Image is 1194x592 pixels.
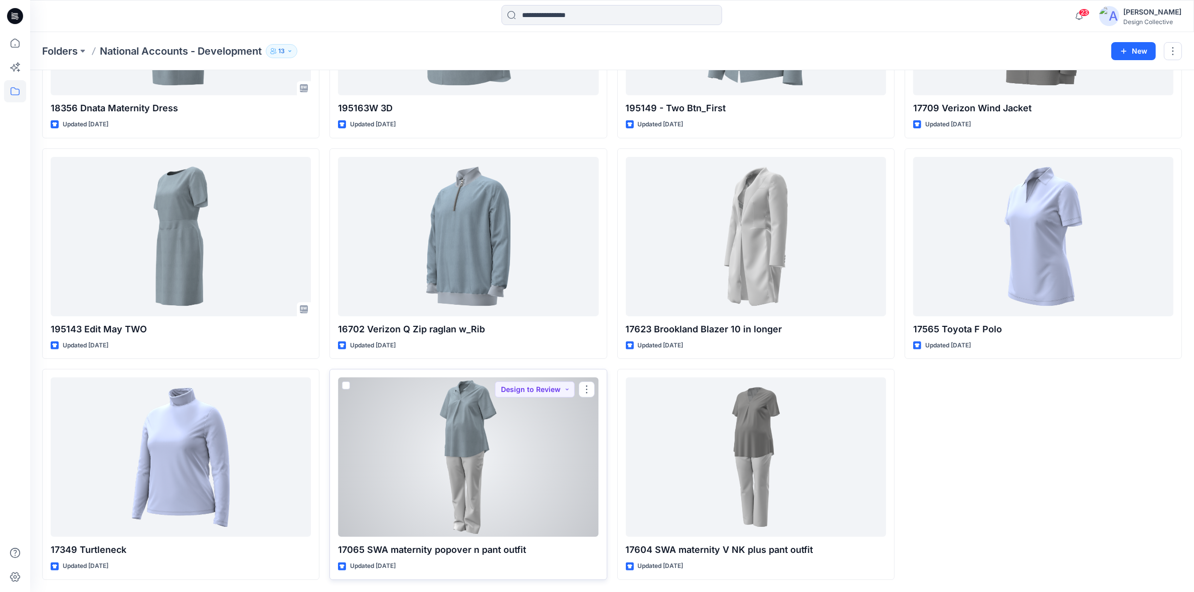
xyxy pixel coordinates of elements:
p: 195163W 3D [338,101,598,115]
div: [PERSON_NAME] [1123,6,1181,18]
p: 195149 - Two Btn_First [626,101,886,115]
p: 17709 Verizon Wind Jacket [913,101,1173,115]
img: avatar [1099,6,1119,26]
a: 17604 SWA maternity V NK plus pant outfit [626,377,886,537]
p: Updated [DATE] [63,561,108,571]
button: New [1111,42,1156,60]
p: 17623 Brookland Blazer 10 in longer [626,322,886,336]
div: Design Collective [1123,18,1181,26]
p: 17565 Toyota F Polo [913,322,1173,336]
a: Folders [42,44,78,58]
p: 13 [278,46,285,57]
p: Updated [DATE] [63,340,108,351]
p: Updated [DATE] [350,119,396,130]
p: 17065 SWA maternity popover n pant outfit [338,543,598,557]
p: 16702 Verizon Q Zip raglan w_Rib [338,322,598,336]
p: National Accounts - Development [100,44,262,58]
span: 23 [1079,9,1090,17]
a: 17349 Turtleneck [51,377,311,537]
p: Updated [DATE] [638,340,684,351]
p: 17604 SWA maternity V NK plus pant outfit [626,543,886,557]
a: 17065 SWA maternity popover n pant outfit [338,377,598,537]
p: 17349 Turtleneck [51,543,311,557]
p: Updated [DATE] [63,119,108,130]
p: 195143 Edit May TWO [51,322,311,336]
p: Updated [DATE] [638,119,684,130]
p: Updated [DATE] [638,561,684,571]
a: 17623 Brookland Blazer 10 in longer [626,157,886,316]
button: 13 [266,44,297,58]
p: Updated [DATE] [350,340,396,351]
p: 18356 Dnata Maternity Dress [51,101,311,115]
p: Updated [DATE] [350,561,396,571]
p: Updated [DATE] [925,119,971,130]
a: 17565 Toyota F Polo [913,157,1173,316]
p: Updated [DATE] [925,340,971,351]
a: 16702 Verizon Q Zip raglan w_Rib [338,157,598,316]
a: 195143 Edit May TWO [51,157,311,316]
